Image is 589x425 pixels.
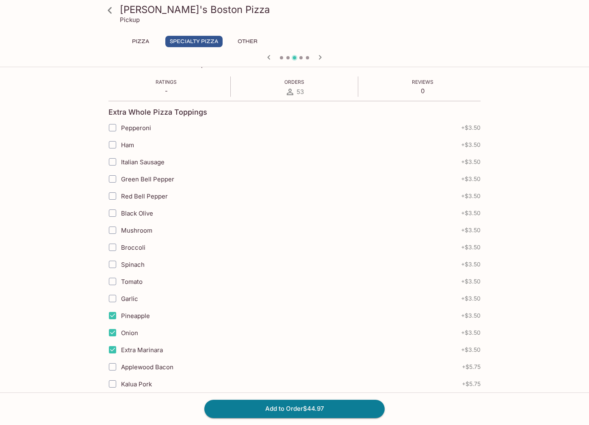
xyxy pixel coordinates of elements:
[121,227,152,234] span: Mushroom
[412,79,433,85] span: Reviews
[461,244,481,251] span: + $3.50
[121,329,138,337] span: Onion
[284,79,304,85] span: Orders
[461,261,481,268] span: + $3.50
[121,278,143,286] span: Tomato
[297,88,304,96] span: 53
[462,364,481,370] span: + $5.75
[121,261,145,268] span: Spinach
[461,227,481,233] span: + $3.50
[165,36,223,47] button: Specialty Pizza
[156,87,177,95] p: -
[121,124,151,132] span: Pepperoni
[461,176,481,182] span: + $3.50
[121,295,138,303] span: Garlic
[120,3,483,16] h3: [PERSON_NAME]'s Boston Pizza
[121,346,163,354] span: Extra Marinara
[120,16,140,24] p: Pickup
[121,141,134,149] span: Ham
[462,381,481,387] span: + $5.75
[461,159,481,165] span: + $3.50
[121,244,145,251] span: Broccoli
[461,329,481,336] span: + $3.50
[461,312,481,319] span: + $3.50
[461,210,481,216] span: + $3.50
[461,347,481,353] span: + $3.50
[461,124,481,131] span: + $3.50
[122,36,159,47] button: Pizza
[461,142,481,148] span: + $3.50
[156,79,177,85] span: Ratings
[108,108,207,117] h4: Extra Whole Pizza Toppings
[121,363,173,371] span: Applewood Bacon
[229,36,266,47] button: Other
[121,192,168,200] span: Red Bell Pepper
[121,158,165,166] span: Italian Sausage
[461,295,481,302] span: + $3.50
[412,87,433,95] p: 0
[121,312,150,320] span: Pineapple
[461,193,481,199] span: + $3.50
[461,278,481,285] span: + $3.50
[204,400,385,418] button: Add to Order$44.97
[121,380,152,388] span: Kalua Pork
[121,209,153,217] span: Black Olive
[121,175,174,183] span: Green Bell Pepper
